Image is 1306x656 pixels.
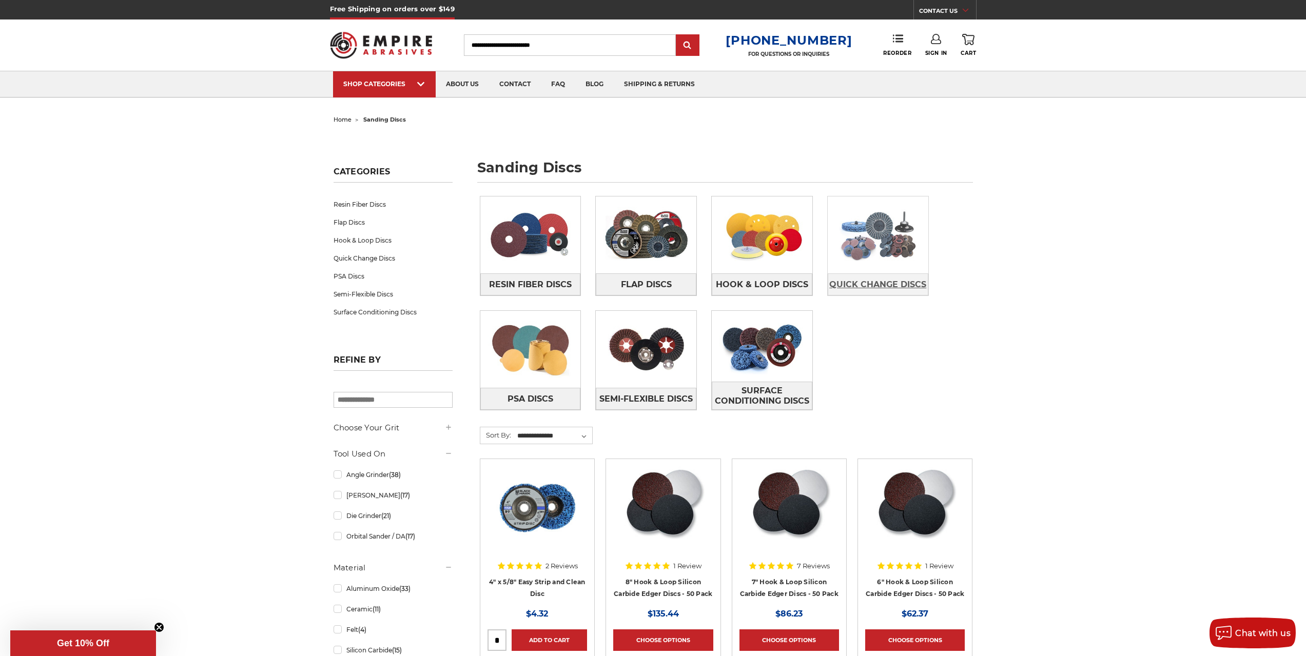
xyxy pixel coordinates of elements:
[599,390,693,408] span: Semi-Flexible Discs
[334,580,453,598] a: Aluminum Oxide
[496,466,578,548] img: 4" x 5/8" easy strip and clean discs
[596,314,696,385] img: Semi-Flexible Discs
[334,267,453,285] a: PSA Discs
[10,630,156,656] div: Get 10% OffClose teaser
[726,33,852,48] a: [PHONE_NUMBER]
[154,622,164,632] button: Close teaser
[330,25,433,65] img: Empire Abrasives
[334,486,453,504] a: [PERSON_NAME]
[865,466,965,566] a: Silicon Carbide 6" Hook & Loop Edger Discs
[873,466,957,548] img: Silicon Carbide 6" Hook & Loop Edger Discs
[477,161,973,183] h1: sanding discs
[596,273,696,295] a: Flap Discs
[883,34,911,56] a: Reorder
[480,200,581,270] img: Resin Fiber Discs
[740,578,839,598] a: 7" Hook & Loop Silicon Carbide Edger Discs - 50 Pack
[405,532,415,540] span: (17)
[677,35,698,56] input: Submit
[621,276,672,293] span: Flap Discs
[489,578,586,598] a: 4" x 5/8" Easy Strip and Clean Disc
[545,563,578,569] span: 2 Reviews
[925,50,947,56] span: Sign In
[400,491,410,499] span: (17)
[334,303,453,321] a: Surface Conditioning Discs
[480,427,511,443] label: Sort By:
[334,600,453,618] a: Ceramic
[541,71,575,97] a: faq
[829,276,926,293] span: Quick Change Discs
[334,195,453,213] a: Resin Fiber Discs
[358,626,366,633] span: (4)
[648,609,679,619] span: $135.44
[508,390,553,408] span: PSA Discs
[526,609,548,619] span: $4.32
[712,200,812,270] img: Hook & Loop Discs
[381,512,391,520] span: (21)
[925,563,953,569] span: 1 Review
[613,629,713,651] a: Choose Options
[334,285,453,303] a: Semi-Flexible Discs
[961,50,976,56] span: Cart
[489,276,572,293] span: Resin Fiber Discs
[334,249,453,267] a: Quick Change Discs
[716,276,808,293] span: Hook & Loop Discs
[739,629,839,651] a: Choose Options
[334,422,453,434] h5: Choose Your Grit
[712,311,812,382] img: Surface Conditioning Discs
[961,34,976,56] a: Cart
[902,609,928,619] span: $62.37
[828,200,928,270] img: Quick Change Discs
[334,507,453,525] a: Die Grinder
[489,71,541,97] a: contact
[575,71,614,97] a: blog
[480,314,581,385] img: PSA Discs
[919,5,976,19] a: CONTACT US
[334,167,453,183] h5: Categories
[488,466,587,566] a: 4" x 5/8" easy strip and clean discs
[621,466,705,548] img: Silicon Carbide 8" Hook & Loop Edger Discs
[775,609,803,619] span: $86.23
[673,563,701,569] span: 1 Review
[334,116,352,123] a: home
[614,578,712,598] a: 8" Hook & Loop Silicon Carbide Edger Discs - 50 Pack
[373,605,381,613] span: (11)
[343,80,425,88] div: SHOP CATEGORIES
[480,388,581,410] a: PSA Discs
[797,563,830,569] span: 7 Reviews
[334,355,453,371] h5: Refine by
[596,200,696,270] img: Flap Discs
[865,629,965,651] a: Choose Options
[516,428,592,444] select: Sort By:
[334,527,453,545] a: Orbital Sander / DA
[596,388,696,410] a: Semi-Flexible Discs
[748,466,831,548] img: Silicon Carbide 7" Hook & Loop Edger Discs
[512,629,587,651] a: Add to Cart
[57,638,109,648] span: Get 10% Off
[712,273,812,295] a: Hook & Loop Discs
[614,71,705,97] a: shipping & returns
[389,471,401,479] span: (38)
[334,466,453,484] a: Angle Grinder
[726,51,852,57] p: FOR QUESTIONS OR INQUIRIES
[399,585,411,592] span: (33)
[883,50,911,56] span: Reorder
[613,466,713,566] a: Silicon Carbide 8" Hook & Loop Edger Discs
[712,382,812,410] a: Surface Conditioning Discs
[739,466,839,566] a: Silicon Carbide 7" Hook & Loop Edger Discs
[392,646,402,654] span: (15)
[334,213,453,231] a: Flap Discs
[866,578,964,598] a: 6" Hook & Loop Silicon Carbide Edger Discs - 50 Pack
[334,562,453,574] h5: Material
[334,621,453,639] a: Felt
[334,448,453,460] h5: Tool Used On
[363,116,406,123] span: sanding discs
[828,273,928,295] a: Quick Change Discs
[480,273,581,295] a: Resin Fiber Discs
[1210,618,1296,648] button: Chat with us
[334,231,453,249] a: Hook & Loop Discs
[436,71,489,97] a: about us
[1235,628,1291,638] span: Chat with us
